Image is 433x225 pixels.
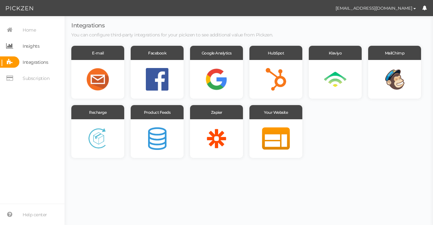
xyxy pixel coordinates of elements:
[318,3,329,14] img: e3a095d660fc0defbe9cf0e314edbd70
[71,46,124,60] div: E-mail
[131,46,184,60] div: Facebook
[309,46,362,60] div: Klaviyo
[71,105,124,119] div: Recharge
[23,41,39,51] span: Insights
[23,57,48,67] span: Integrations
[249,46,302,60] div: HubSpot
[23,73,49,83] span: Subscription
[336,5,412,11] span: [EMAIL_ADDRESS][DOMAIN_NAME]
[23,25,36,35] span: Home
[71,32,273,38] span: You can configure third-party integrations for your pickzen to see additional value from Pickzen.
[190,105,243,119] div: Zapier
[144,110,171,115] span: Product Feeds
[190,46,243,60] div: Google Analytics
[264,110,288,115] span: Your Website
[6,5,33,12] img: Pickzen logo
[71,22,105,29] span: Integrations
[368,46,421,60] div: MailChimp
[329,3,422,14] button: [EMAIL_ADDRESS][DOMAIN_NAME]
[23,210,47,220] span: Help center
